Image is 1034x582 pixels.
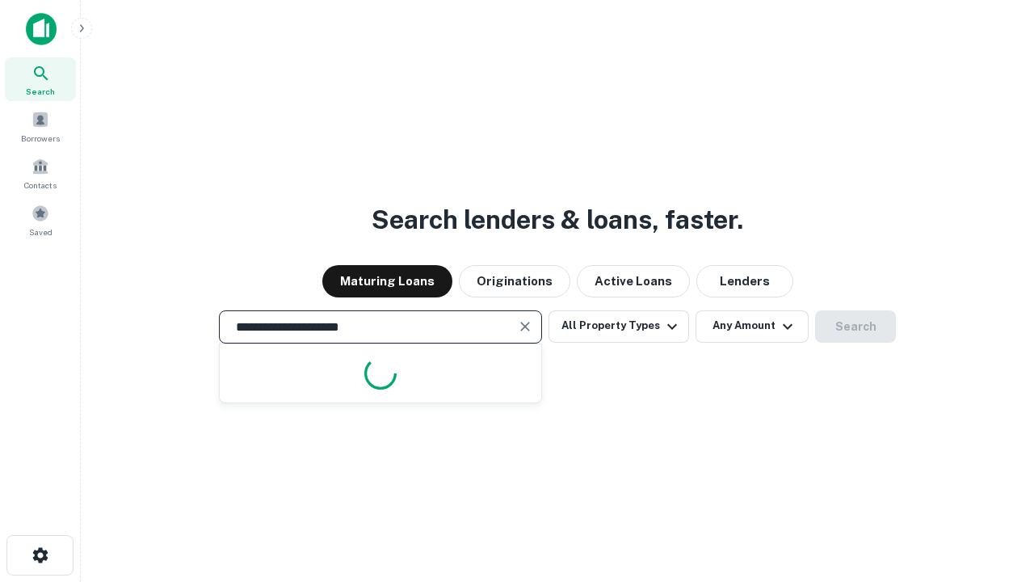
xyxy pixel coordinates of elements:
[372,200,743,239] h3: Search lenders & loans, faster.
[5,57,76,101] a: Search
[514,315,536,338] button: Clear
[26,85,55,98] span: Search
[549,310,689,343] button: All Property Types
[577,265,690,297] button: Active Loans
[5,104,76,148] a: Borrowers
[24,179,57,192] span: Contacts
[5,151,76,195] a: Contacts
[26,13,57,45] img: capitalize-icon.png
[29,226,53,238] span: Saved
[21,132,60,145] span: Borrowers
[5,198,76,242] a: Saved
[696,265,793,297] button: Lenders
[696,310,809,343] button: Any Amount
[953,453,1034,530] iframe: Chat Widget
[322,265,452,297] button: Maturing Loans
[459,265,570,297] button: Originations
